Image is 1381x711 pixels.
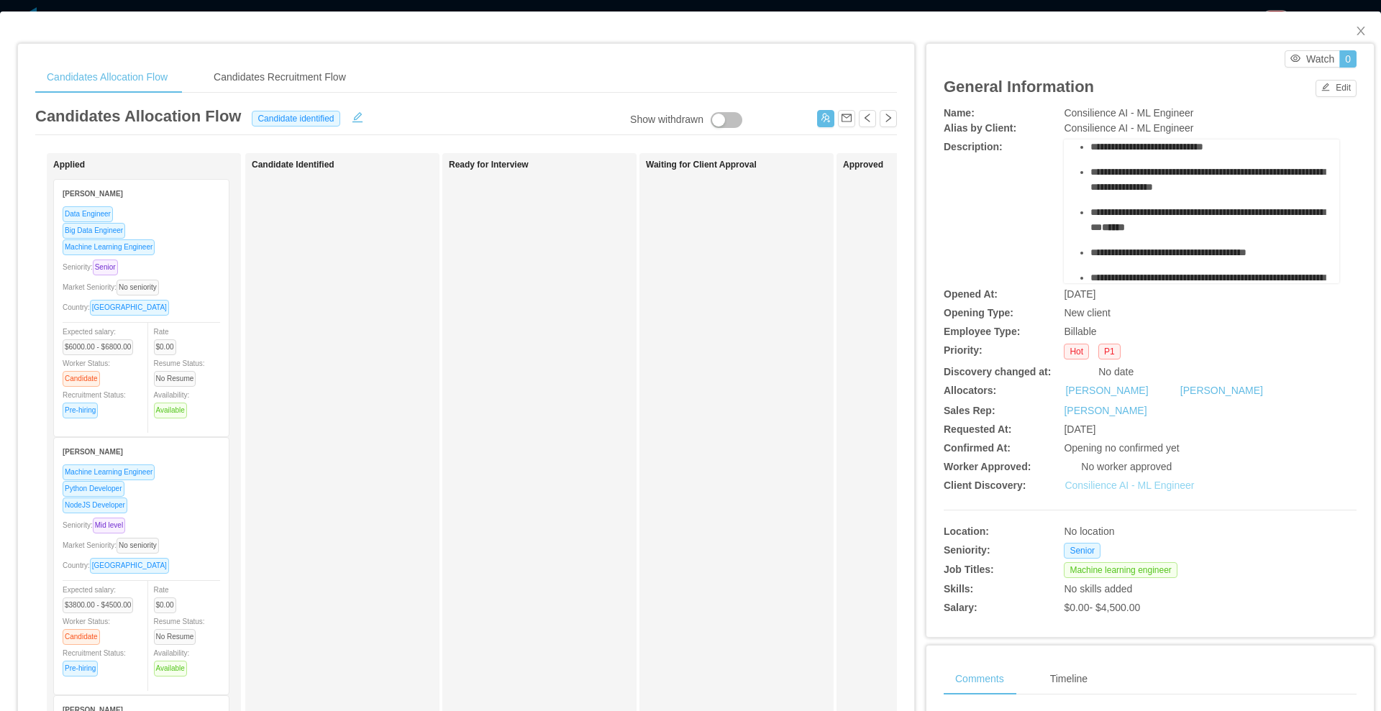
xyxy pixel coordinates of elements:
[1064,583,1132,595] span: No skills added
[93,260,118,275] span: Senior
[93,518,125,533] span: Mid level
[1064,543,1100,559] span: Senior
[944,405,995,416] b: Sales Rep:
[63,521,131,529] span: Seniority:
[154,359,205,382] span: Resume Status:
[154,597,176,613] span: $0.00
[944,385,996,396] b: Allocators:
[944,442,1011,454] b: Confirmed At:
[944,75,1094,98] article: General Information
[944,326,1020,337] b: Employee Type:
[63,586,139,609] span: Expected salary:
[63,206,113,222] span: Data Engineer
[63,481,124,497] span: Python Developer
[944,366,1051,377] b: Discovery changed at:
[154,586,182,609] span: Rate
[154,649,193,672] span: Availability:
[1285,50,1340,68] button: icon: eyeWatch
[63,403,98,418] span: Pre-hiring
[944,461,1031,472] b: Worker Approved:
[1064,602,1140,613] span: $0.00 - $4,500.00
[1064,139,1339,283] div: rdw-wrapper
[63,371,100,387] span: Candidate
[63,190,123,198] strong: [PERSON_NAME]
[90,558,169,574] span: [GEOGRAPHIC_DATA]
[63,649,126,672] span: Recruitment Status:
[449,160,650,170] h1: Ready for Interview
[63,464,155,480] span: Machine Learning Engineer
[63,339,133,355] span: $6000.00 - $6800.00
[35,61,179,93] div: Candidates Allocation Flow
[63,561,175,569] span: Country:
[944,564,994,575] b: Job Titles:
[63,303,175,311] span: Country:
[1065,480,1194,491] a: Consilience AI - ML Engineer
[117,280,159,295] span: No seniority
[154,391,193,414] span: Availability:
[1081,461,1172,472] span: No worker approved
[880,110,897,127] button: icon: right
[1341,12,1381,52] button: Close
[944,344,983,356] b: Priority:
[1064,288,1095,300] span: [DATE]
[202,61,357,93] div: Candidates Recruitment Flow
[944,602,977,613] b: Salary:
[53,160,255,170] h1: Applied
[944,423,1011,435] b: Requested At:
[346,109,369,123] button: icon: edit
[63,283,165,291] span: Market Seniority:
[63,629,100,645] span: Candidate
[944,122,1016,134] b: Alias by Client:
[63,223,125,239] span: Big Data Engineer
[63,541,165,549] span: Market Seniority:
[154,328,182,351] span: Rate
[154,339,176,355] span: $0.00
[859,110,876,127] button: icon: left
[63,359,110,382] span: Worker Status:
[117,538,159,554] span: No seniority
[154,371,196,387] span: No Resume
[63,618,110,641] span: Worker Status:
[944,288,998,300] b: Opened At:
[63,661,98,676] span: Pre-hiring
[630,112,703,128] div: Show withdrawn
[1064,344,1089,359] span: Hot
[154,403,187,418] span: Available
[944,307,1013,318] b: Opening Type:
[944,480,1026,491] b: Client Discovery:
[63,328,139,351] span: Expected salary:
[944,544,990,556] b: Seniority:
[944,583,973,595] b: Skills:
[1064,405,1147,416] a: [PERSON_NAME]
[1064,562,1177,578] span: Machine learning engineer
[154,618,205,641] span: Resume Status:
[817,110,834,127] button: icon: usergroup-add
[1064,107,1193,119] span: Consilience AI - ML Engineer
[63,263,124,271] span: Seniority:
[944,663,1016,695] div: Comments
[63,391,126,414] span: Recruitment Status:
[1064,442,1179,454] span: Opening no confirmed yet
[154,629,196,645] span: No Resume
[63,497,127,513] span: NodeJS Developer
[1064,307,1111,318] span: New client
[252,160,453,170] h1: Candidate Identified
[1039,663,1099,695] div: Timeline
[944,141,1003,152] b: Description:
[1339,50,1357,68] button: 0
[154,661,187,676] span: Available
[35,104,241,128] article: Candidates Allocation Flow
[1180,383,1263,398] a: [PERSON_NAME]
[838,110,855,127] button: icon: mail
[1316,80,1357,97] button: icon: editEdit
[944,526,989,537] b: Location:
[646,160,847,170] h1: Waiting for Client Approval
[1064,524,1270,539] div: No location
[63,239,155,255] span: Machine Learning Engineer
[1064,423,1095,435] span: [DATE]
[63,448,123,456] strong: [PERSON_NAME]
[1065,383,1148,398] a: [PERSON_NAME]
[1064,122,1193,134] span: Consilience AI - ML Engineer
[90,300,169,316] span: [GEOGRAPHIC_DATA]
[1098,366,1134,377] span: No date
